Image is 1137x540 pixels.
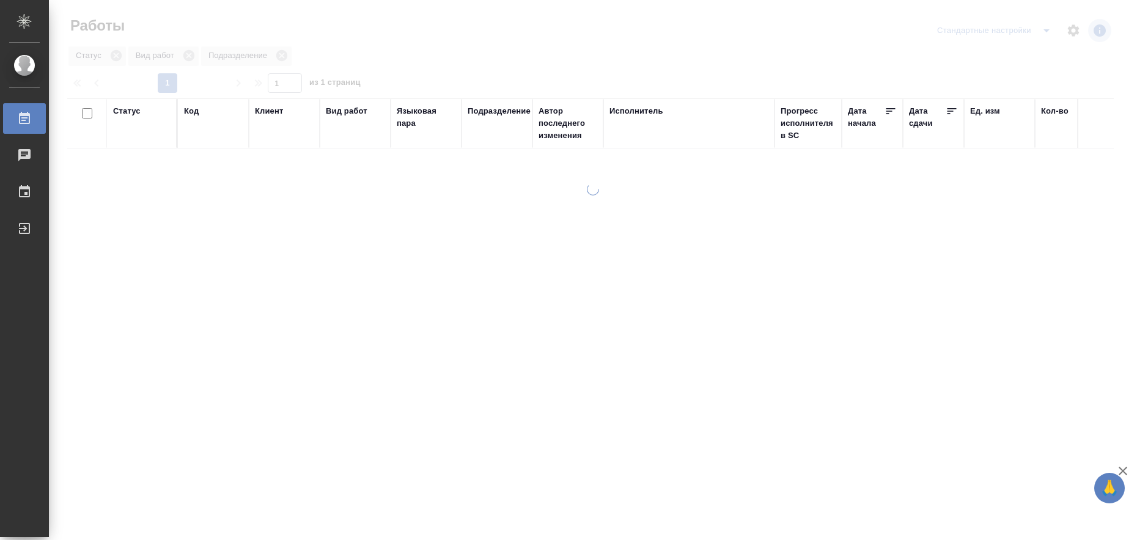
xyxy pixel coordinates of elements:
[113,105,141,117] div: Статус
[1094,473,1125,503] button: 🙏
[184,105,199,117] div: Код
[397,105,455,130] div: Языковая пара
[1041,105,1069,117] div: Кол-во
[468,105,531,117] div: Подразделение
[781,105,836,142] div: Прогресс исполнителя в SC
[970,105,1000,117] div: Ед. изм
[848,105,885,130] div: Дата начала
[1099,475,1120,501] span: 🙏
[609,105,663,117] div: Исполнитель
[326,105,367,117] div: Вид работ
[909,105,946,130] div: Дата сдачи
[539,105,597,142] div: Автор последнего изменения
[255,105,283,117] div: Клиент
